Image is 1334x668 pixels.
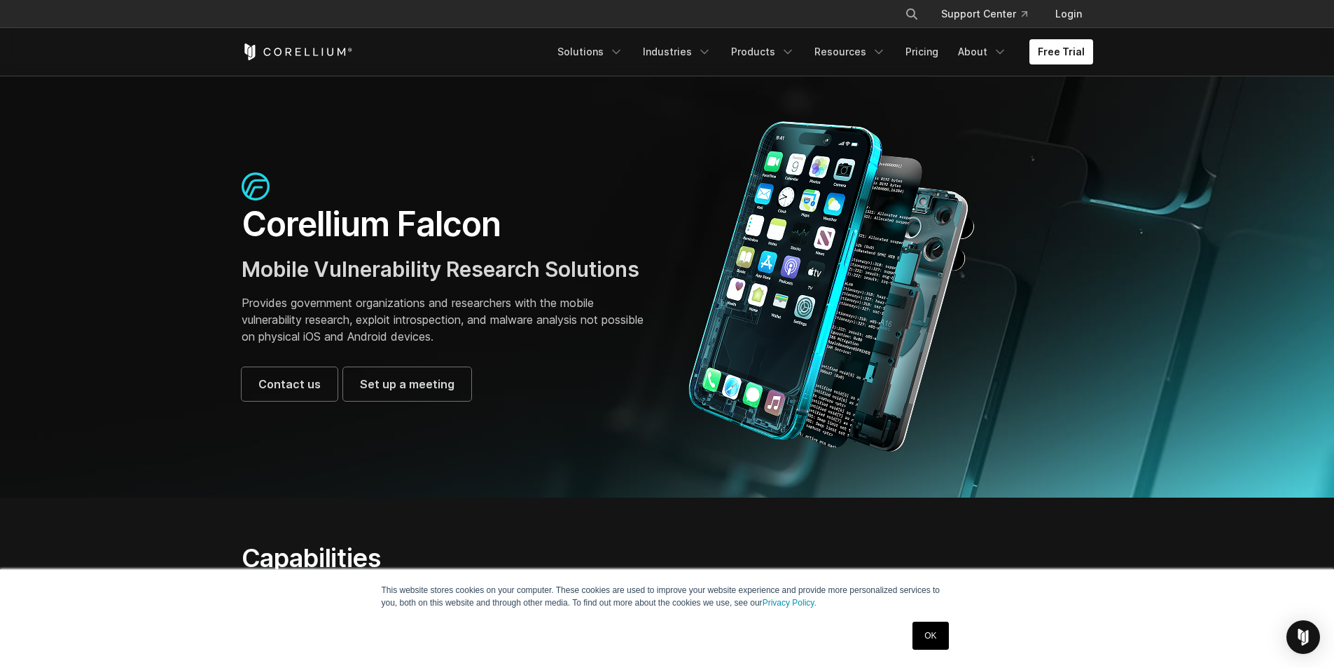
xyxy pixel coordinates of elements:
p: This website stores cookies on your computer. These cookies are used to improve your website expe... [382,584,953,609]
a: OK [912,622,948,650]
a: Free Trial [1029,39,1093,64]
span: Mobile Vulnerability Research Solutions [242,257,639,282]
a: Solutions [549,39,632,64]
span: Contact us [258,376,321,393]
button: Search [899,1,924,27]
p: Provides government organizations and researchers with the mobile vulnerability research, exploit... [242,294,653,345]
a: Resources [806,39,894,64]
h2: Capabilities [242,543,800,573]
img: Corellium_Falcon Hero 1 [681,121,982,453]
span: Set up a meeting [360,376,454,393]
a: Corellium Home [242,43,353,60]
a: Contact us [242,367,338,401]
a: About [950,39,1015,64]
div: Navigation Menu [888,1,1093,27]
a: Set up a meeting [343,367,471,401]
a: Privacy Policy. [763,598,817,608]
a: Industries [634,39,720,64]
a: Pricing [897,39,947,64]
div: Navigation Menu [549,39,1093,64]
div: Open Intercom Messenger [1286,620,1320,654]
a: Support Center [930,1,1038,27]
a: Login [1044,1,1093,27]
h1: Corellium Falcon [242,203,653,245]
img: falcon-icon [242,172,270,200]
a: Products [723,39,803,64]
